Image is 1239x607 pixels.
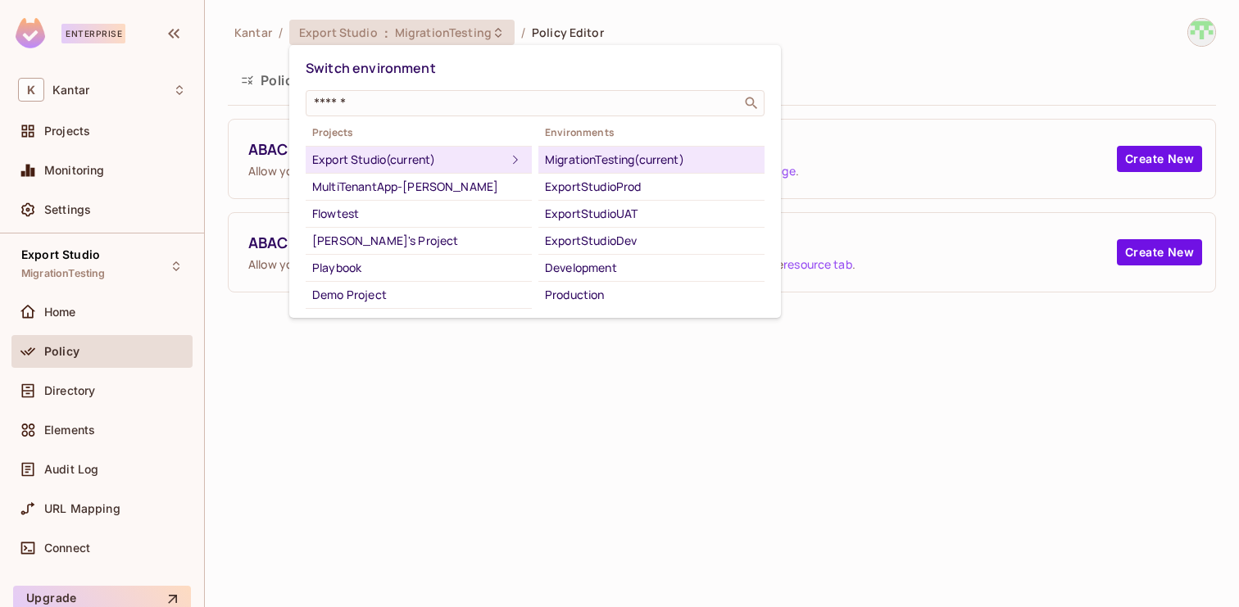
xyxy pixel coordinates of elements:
[545,150,758,170] div: MigrationTesting (current)
[306,126,532,139] span: Projects
[312,150,506,170] div: Export Studio (current)
[306,59,436,77] span: Switch environment
[545,231,758,251] div: ExportStudioDev
[545,285,758,305] div: Production
[312,204,525,224] div: Flowtest
[312,285,525,305] div: Demo Project
[545,204,758,224] div: ExportStudioUAT
[545,177,758,197] div: ExportStudioProd
[545,258,758,278] div: Development
[312,177,525,197] div: MultiTenantApp-[PERSON_NAME]
[312,231,525,251] div: [PERSON_NAME]'s Project
[538,126,765,139] span: Environments
[312,258,525,278] div: Playbook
